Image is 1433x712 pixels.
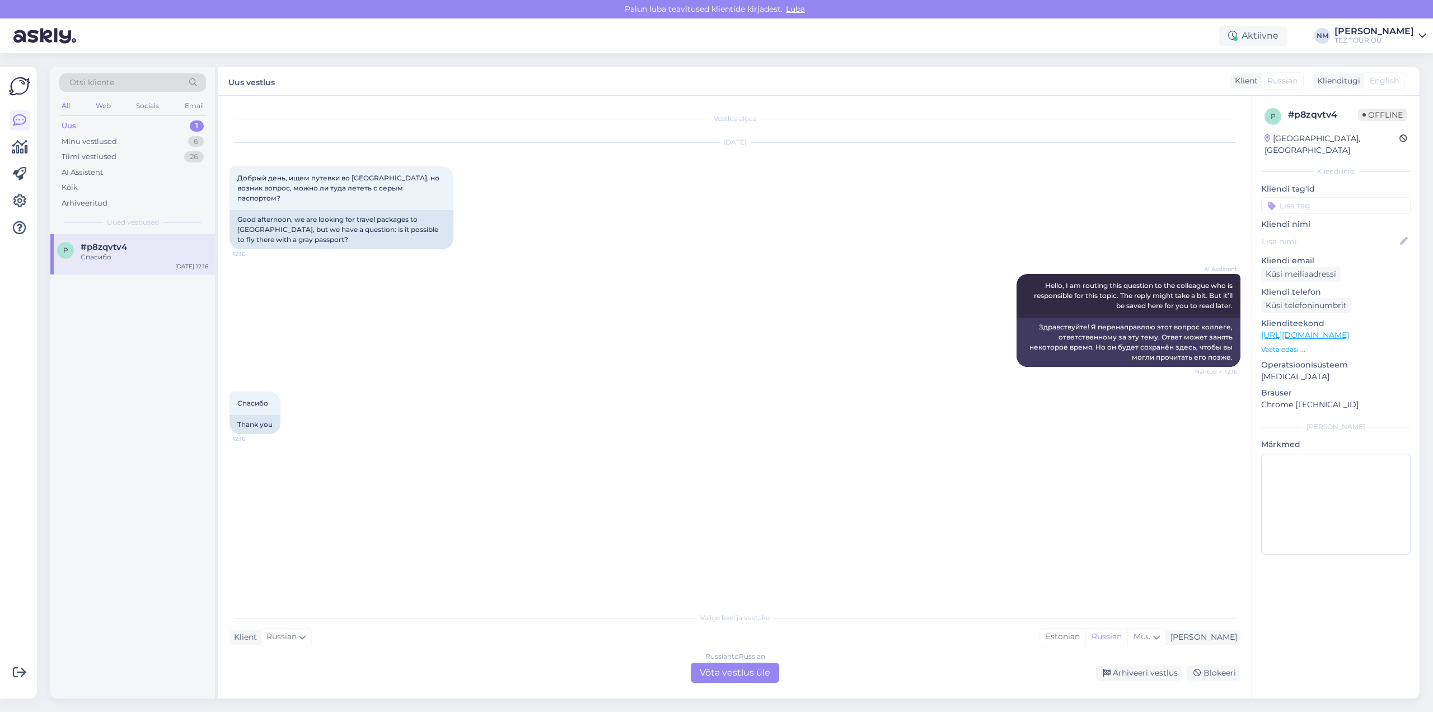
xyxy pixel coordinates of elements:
[1267,75,1298,87] span: Russian
[1261,359,1411,371] p: Operatsioonisüsteem
[233,435,275,443] span: 12:16
[1195,367,1237,376] span: Nähtud ✓ 12:16
[1261,387,1411,399] p: Brauser
[1040,629,1085,645] div: Estonian
[1166,631,1237,643] div: [PERSON_NAME]
[1261,286,1411,298] p: Kliendi telefon
[69,77,114,89] span: Otsi kliente
[1314,28,1330,44] div: NM
[1261,439,1411,450] p: Märkmed
[190,120,204,132] div: 1
[175,262,208,271] div: [DATE] 12:16
[1261,183,1411,195] p: Kliendi tag'id
[81,252,208,262] div: Спасибо
[62,198,107,209] div: Arhiveeritud
[237,174,441,202] span: Добрый день, ищем путевки во [GEOGRAPHIC_DATA], но возник вопрос, можно ли туда лететь с серым па...
[1261,255,1411,267] p: Kliendi email
[230,114,1240,124] div: Vestlus algas
[1134,631,1151,641] span: Muu
[1195,265,1237,273] span: AI Assistent
[81,242,127,252] span: #p8zqvtv4
[266,631,297,643] span: Russian
[230,210,453,249] div: Good afternoon, we are looking for travel packages to [GEOGRAPHIC_DATA], but we have a question: ...
[230,631,257,643] div: Klient
[62,151,116,162] div: Tiimi vestlused
[1230,75,1258,87] div: Klient
[237,399,268,407] span: Спасибо
[1262,235,1398,248] input: Lisa nimi
[62,167,103,178] div: AI Assistent
[1085,629,1127,645] div: Russian
[691,663,779,683] div: Võta vestlus üle
[1261,422,1411,432] div: [PERSON_NAME]
[1265,133,1399,156] div: [GEOGRAPHIC_DATA], [GEOGRAPHIC_DATA]
[1370,75,1399,87] span: English
[1261,318,1411,329] p: Klienditeekond
[1261,166,1411,176] div: Kliendi info
[182,99,206,113] div: Email
[184,151,204,162] div: 26
[1261,298,1351,313] div: Küsi telefoninumbrit
[1288,108,1358,122] div: # p8zqvtv4
[9,76,30,97] img: Askly Logo
[1096,666,1182,681] div: Arhiveeri vestlus
[1187,666,1240,681] div: Blokeeri
[1261,330,1349,340] a: [URL][DOMAIN_NAME]
[1261,345,1411,355] p: Vaata edasi ...
[107,217,159,227] span: Uued vestlused
[1334,27,1426,45] a: [PERSON_NAME]TEZ TOUR OÜ
[233,250,275,258] span: 12:16
[1034,281,1234,310] span: Hello, I am routing this question to the colleague who is responsible for this topic. The reply m...
[230,613,1240,623] div: Valige keel ja vastake
[63,246,68,254] span: p
[1261,371,1411,383] p: [MEDICAL_DATA]
[59,99,72,113] div: All
[1219,26,1287,46] div: Aktiivne
[1313,75,1360,87] div: Klienditugi
[1334,27,1414,36] div: [PERSON_NAME]
[93,99,113,113] div: Web
[230,137,1240,147] div: [DATE]
[1017,318,1240,367] div: Здравствуйте! Я перенаправляю этот вопрос коллеге, ответственному за эту тему. Ответ может занять...
[230,415,280,434] div: Thank you
[705,651,765,662] div: Russian to Russian
[62,120,76,132] div: Uus
[1261,267,1341,282] div: Küsi meiliaadressi
[1358,109,1407,121] span: Offline
[1334,36,1414,45] div: TEZ TOUR OÜ
[1261,399,1411,411] p: Chrome [TECHNICAL_ID]
[228,73,275,89] label: Uus vestlus
[62,136,117,147] div: Minu vestlused
[188,136,204,147] div: 6
[783,4,808,14] span: Luba
[1271,112,1276,120] span: p
[134,99,161,113] div: Socials
[1261,197,1411,214] input: Lisa tag
[62,182,78,193] div: Kõik
[1261,218,1411,230] p: Kliendi nimi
